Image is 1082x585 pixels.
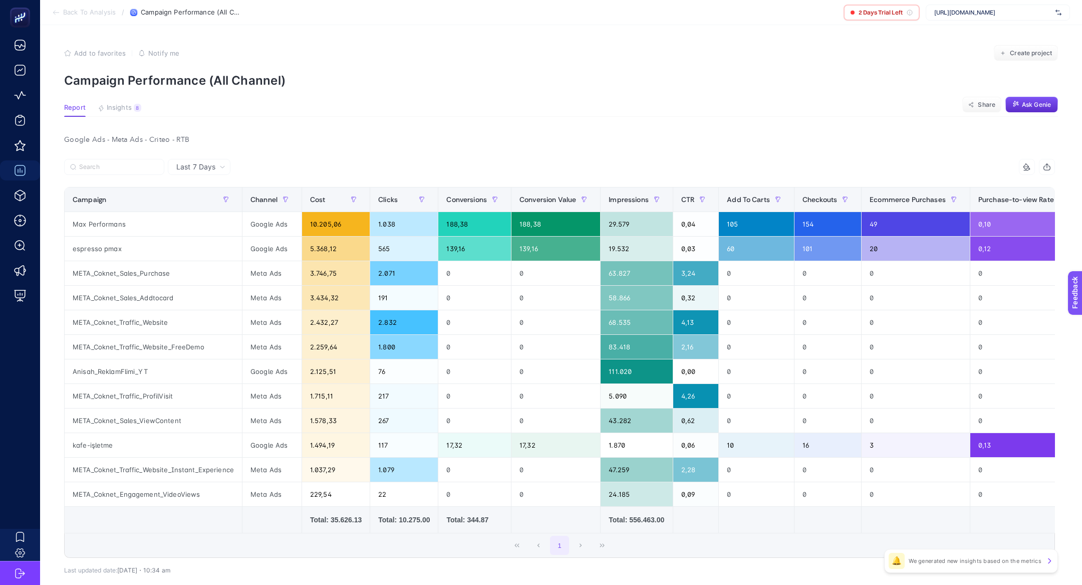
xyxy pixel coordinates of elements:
div: 0 [970,310,1078,334]
div: 4,26 [673,384,718,408]
div: 191 [370,286,438,310]
div: 63.827 [601,261,673,285]
span: Conversions [446,196,487,204]
div: Google Ads - Meta Ads - Criteo - RTB [56,133,1063,147]
span: Share [978,101,995,109]
div: 154 [794,212,861,236]
div: Meta Ads [242,482,302,506]
div: 1.715,11 [302,384,370,408]
div: Google Ads [242,237,302,261]
div: 0 [794,310,861,334]
div: 267 [370,409,438,433]
div: 22 [370,482,438,506]
div: 0 [511,261,600,285]
div: 0 [719,409,794,433]
div: 0 [438,482,511,506]
button: Add to favorites [64,49,126,57]
div: 0,06 [673,433,718,457]
img: svg%3e [1055,8,1061,18]
div: 0 [719,384,794,408]
div: 0 [719,458,794,482]
div: 58.866 [601,286,673,310]
div: Max Performans [65,212,242,236]
span: Clicks [378,196,398,204]
div: 3 [862,433,970,457]
div: 60 [719,237,794,261]
div: Google Ads [242,359,302,383]
div: 19.532 [601,237,673,261]
div: 3,24 [673,261,718,285]
div: 0 [862,482,970,506]
div: 2.125,51 [302,359,370,383]
div: 0 [719,335,794,359]
div: 2.832 [370,310,438,334]
div: 0 [511,286,600,310]
div: 2.259,64 [302,335,370,359]
p: We generated new insights based on the metrics [909,557,1041,565]
div: 565 [370,237,438,261]
div: 24.185 [601,482,673,506]
div: 0,03 [673,237,718,261]
div: 3.434,32 [302,286,370,310]
div: META_Coknet_Sales_Addtocard [65,286,242,310]
div: 0 [794,335,861,359]
div: 5.368,12 [302,237,370,261]
div: 139,16 [511,237,600,261]
div: 0 [794,286,861,310]
button: Share [962,97,1001,113]
div: 1.870 [601,433,673,457]
span: CTR [681,196,694,204]
div: 8 [134,104,141,112]
p: Campaign Performance (All Channel) [64,73,1058,88]
div: 3.746,75 [302,261,370,285]
div: Total: 344.87 [446,515,503,525]
div: Meta Ads [242,261,302,285]
div: 20 [862,237,970,261]
div: Google Ads [242,212,302,236]
div: Meta Ads [242,409,302,433]
span: Create project [1010,49,1052,57]
button: 1 [550,536,569,555]
div: 229,54 [302,482,370,506]
div: 0 [511,335,600,359]
div: 0 [511,482,600,506]
div: 0 [862,359,970,383]
div: 0 [970,286,1078,310]
div: 0 [438,261,511,285]
div: 0,13 [970,433,1078,457]
div: 0,04 [673,212,718,236]
div: 0 [438,310,511,334]
div: 68.535 [601,310,673,334]
div: META_Coknet_Traffic_ProfilVisit [65,384,242,408]
div: 0 [438,409,511,433]
div: 10.205,06 [302,212,370,236]
div: 217 [370,384,438,408]
span: Channel [250,196,278,204]
div: kafe-işletme [65,433,242,457]
div: 2,28 [673,458,718,482]
div: Last 7 Days [64,175,1055,574]
span: Ask Genie [1022,101,1051,109]
div: 0 [719,310,794,334]
div: Meta Ads [242,310,302,334]
div: 1.038 [370,212,438,236]
div: 0 [719,286,794,310]
div: 0 [970,335,1078,359]
div: 0 [862,335,970,359]
div: 0 [794,482,861,506]
div: 2.432,27 [302,310,370,334]
div: 43.282 [601,409,673,433]
span: Campaign [73,196,106,204]
div: Meta Ads [242,286,302,310]
div: Google Ads [242,433,302,457]
div: 1.800 [370,335,438,359]
div: 0 [438,286,511,310]
div: 0 [438,335,511,359]
div: 83.418 [601,335,673,359]
div: 0 [719,359,794,383]
div: Meta Ads [242,458,302,482]
div: 29.579 [601,212,673,236]
span: Back To Analysis [63,9,116,17]
div: 0 [511,409,600,433]
div: 0 [862,310,970,334]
